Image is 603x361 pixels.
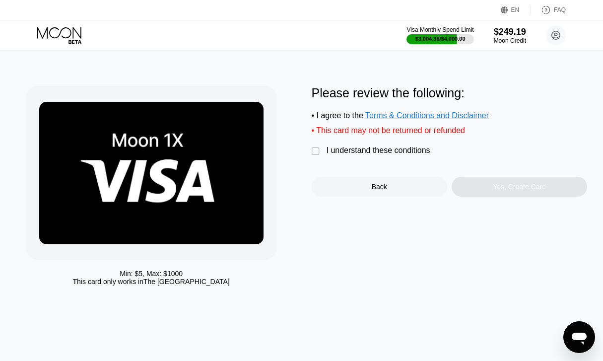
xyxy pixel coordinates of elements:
[563,321,595,353] iframe: Button to launch messaging window
[501,5,531,15] div: EN
[327,146,430,155] div: I understand these conditions
[554,6,566,13] div: FAQ
[511,6,520,13] div: EN
[312,111,588,120] div: • I agree to the
[73,278,230,286] div: This card only works in The [GEOGRAPHIC_DATA]
[494,27,526,37] div: $249.19
[365,111,489,120] span: Terms & Conditions and Disclaimer
[406,26,473,33] div: Visa Monthly Spend Limit
[372,183,387,191] div: Back
[312,126,588,135] div: • This card may not be returned or refunded
[312,177,447,197] div: Back
[312,86,588,100] div: Please review the following:
[531,5,566,15] div: FAQ
[415,36,466,42] div: $3,004.38 / $4,000.00
[120,270,183,278] div: Min: $ 5 , Max: $ 1000
[312,146,322,156] div: 
[406,26,473,44] div: Visa Monthly Spend Limit$3,004.38/$4,000.00
[494,37,526,44] div: Moon Credit
[494,27,526,44] div: $249.19Moon Credit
